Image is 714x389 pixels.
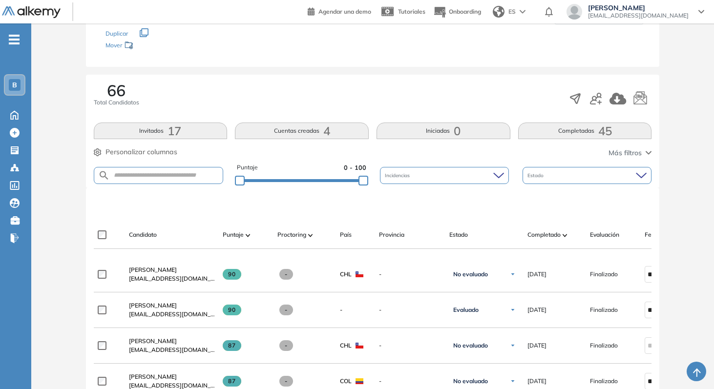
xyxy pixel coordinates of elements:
a: [PERSON_NAME] [129,301,215,310]
span: Personalizar columnas [105,147,177,157]
i: - [9,39,20,41]
span: - [279,340,294,351]
img: Logo [2,6,61,19]
span: 0 - 100 [344,163,366,172]
img: Ícono de flecha [510,307,516,313]
span: 90 [223,305,242,315]
button: Personalizar columnas [94,147,177,157]
span: - [279,376,294,387]
span: Duplicar [105,30,128,37]
a: [PERSON_NAME] [129,372,215,381]
img: [missing "en.ARROW_ALT" translation] [563,234,567,237]
button: Onboarding [433,1,481,22]
span: - [379,270,441,279]
div: Incidencias [380,167,509,184]
span: Estado [527,172,546,179]
span: Agendar una demo [318,8,371,15]
button: Más filtros [609,148,651,158]
img: COL [356,378,363,384]
span: B [12,81,17,89]
span: [EMAIL_ADDRESS][DOMAIN_NAME] [129,310,215,319]
img: [missing "en.ARROW_ALT" translation] [246,234,251,237]
span: - [279,269,294,280]
a: [PERSON_NAME] [129,266,215,274]
span: País [340,230,352,239]
span: Incidencias [385,172,412,179]
img: Ícono de flecha [510,378,516,384]
button: Completadas45 [518,123,652,139]
span: [DATE] [527,341,546,350]
span: Fecha límite [645,230,678,239]
span: [PERSON_NAME] [129,337,177,345]
button: Iniciadas0 [377,123,510,139]
span: [EMAIL_ADDRESS][DOMAIN_NAME] [588,12,689,20]
a: [PERSON_NAME] [129,337,215,346]
span: [PERSON_NAME] [588,4,689,12]
span: 90 [223,269,242,280]
span: - [279,305,294,315]
span: Finalizado [590,306,618,314]
img: CHL [356,343,363,348]
div: Estado [523,167,651,184]
button: Invitados17 [94,123,228,139]
span: No evaluado [453,377,488,385]
span: - [379,377,441,386]
span: [PERSON_NAME] [129,302,177,309]
span: Provincia [379,230,404,239]
span: Finalizado [590,341,618,350]
span: [PERSON_NAME] [129,266,177,273]
span: Estado [449,230,468,239]
span: [EMAIL_ADDRESS][DOMAIN_NAME] [129,274,215,283]
span: Evaluado [453,306,479,314]
span: ES [508,7,516,16]
img: arrow [520,10,525,14]
span: Onboarding [449,8,481,15]
span: Completado [527,230,561,239]
span: Finalizado [590,270,618,279]
div: Mover [105,37,203,55]
span: - [379,306,441,314]
span: Finalizado [590,377,618,386]
img: world [493,6,504,18]
img: Ícono de flecha [510,343,516,348]
span: Más filtros [609,148,642,158]
span: Total Candidatos [94,98,139,107]
span: [DATE] [527,377,546,386]
span: No evaluado [453,270,488,278]
span: Candidato [129,230,157,239]
a: Agendar una demo [308,5,371,17]
span: No evaluado [453,342,488,349]
button: Cuentas creadas4 [235,123,369,139]
span: Puntaje [237,163,258,172]
img: Ícono de flecha [510,271,516,277]
span: CHL [340,270,352,279]
span: - [379,341,441,350]
span: [DATE] [527,270,546,279]
img: CHL [356,271,363,277]
span: COL [340,377,352,386]
span: Puntaje [223,230,244,239]
span: [DATE] [527,306,546,314]
img: [missing "en.ARROW_ALT" translation] [308,234,313,237]
span: Proctoring [277,230,306,239]
span: - [340,306,342,314]
span: 87 [223,340,242,351]
img: SEARCH_ALT [98,169,110,182]
span: 66 [107,82,126,98]
span: CHL [340,341,352,350]
span: Evaluación [590,230,619,239]
span: 87 [223,376,242,387]
span: Tutoriales [398,8,425,15]
span: [EMAIL_ADDRESS][DOMAIN_NAME] [129,346,215,354]
span: [PERSON_NAME] [129,373,177,380]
